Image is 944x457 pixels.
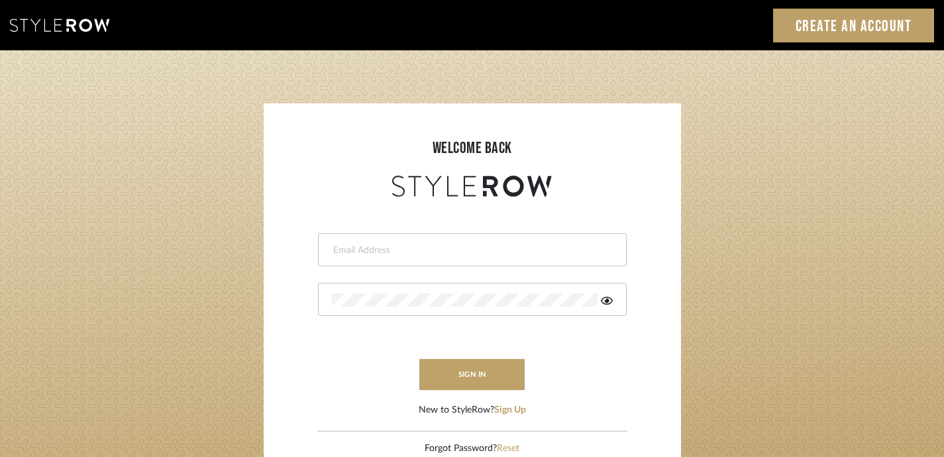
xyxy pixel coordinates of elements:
input: Email Address [332,244,609,257]
button: Sign Up [494,403,526,417]
button: sign in [419,359,525,390]
div: Forgot Password? [337,442,607,456]
a: Create an Account [773,9,935,42]
div: New to StyleRow? [419,403,526,417]
div: welcome back [277,136,668,160]
button: Reset [497,442,519,456]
